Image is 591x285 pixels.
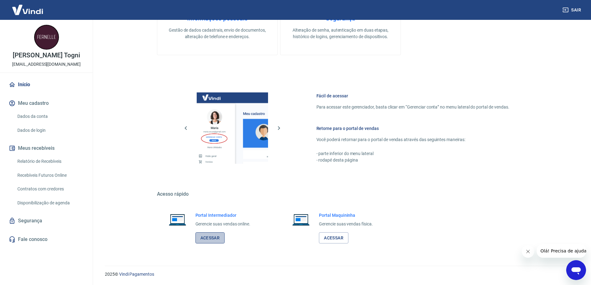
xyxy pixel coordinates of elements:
[316,136,509,143] p: Você poderá retornar para o portal de vendas através das seguintes maneiras:
[15,124,85,137] a: Dados de login
[15,110,85,123] a: Dados da conta
[15,197,85,209] a: Disponibilização de agenda
[319,232,348,244] a: Acessar
[7,214,85,228] a: Segurança
[197,92,268,164] img: Imagem da dashboard mostrando o botão de gerenciar conta na sidebar no lado esquerdo
[195,221,251,227] p: Gerencie suas vendas online.
[7,0,48,19] img: Vindi
[15,155,85,168] a: Relatório de Recebíveis
[15,169,85,182] a: Recebíveis Futuros Online
[164,212,190,227] img: Imagem de um notebook aberto
[7,78,85,91] a: Início
[316,150,509,157] p: - parte inferior do menu lateral
[13,52,80,59] p: [PERSON_NAME] Togni
[316,104,509,110] p: Para acessar este gerenciador, basta clicar em “Gerenciar conta” no menu lateral do portal de ven...
[15,183,85,195] a: Contratos com credores
[319,221,373,227] p: Gerencie suas vendas física.
[316,157,509,163] p: - rodapé desta página
[288,212,314,227] img: Imagem de um notebook aberto
[319,212,373,218] h6: Portal Maquininha
[537,244,586,258] iframe: Mensagem da empresa
[195,232,225,244] a: Acessar
[195,212,251,218] h6: Portal Intermediador
[167,27,267,40] p: Gestão de dados cadastrais, envio de documentos, alteração de telefone e endereços.
[7,233,85,246] a: Fale conosco
[34,25,59,50] img: 3cd10091-afd2-414a-976a-c18c02b6118f.jpeg
[157,191,524,197] h5: Acesso rápido
[316,93,509,99] h6: Fácil de acessar
[7,96,85,110] button: Meu cadastro
[290,27,391,40] p: Alteração de senha, autenticação em duas etapas, histórico de logins, gerenciamento de dispositivos.
[4,4,52,9] span: Olá! Precisa de ajuda?
[119,272,154,277] a: Vindi Pagamentos
[105,271,576,278] p: 2025 ©
[522,245,534,258] iframe: Fechar mensagem
[316,125,509,131] h6: Retorne para o portal de vendas
[566,260,586,280] iframe: Botão para abrir a janela de mensagens
[561,4,584,16] button: Sair
[12,61,81,68] p: [EMAIL_ADDRESS][DOMAIN_NAME]
[7,141,85,155] button: Meus recebíveis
